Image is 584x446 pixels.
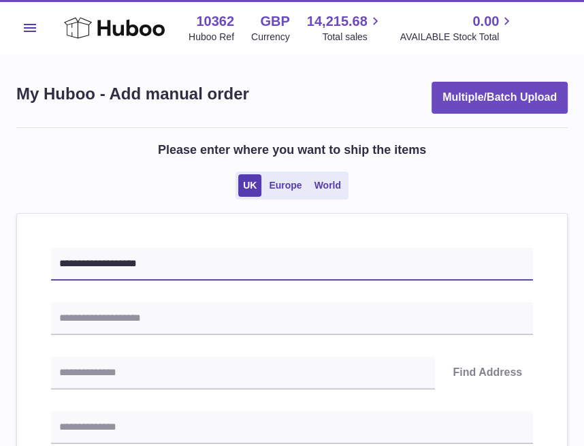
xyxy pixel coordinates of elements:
[196,12,234,31] strong: 10362
[432,82,568,114] button: Multiple/Batch Upload
[400,12,515,44] a: 0.00 AVAILABLE Stock Total
[16,83,249,105] h1: My Huboo - Add manual order
[323,31,383,44] span: Total sales
[260,12,289,31] strong: GBP
[310,174,346,197] a: World
[307,12,368,31] span: 14,215.68
[189,31,234,44] div: Huboo Ref
[472,12,499,31] span: 0.00
[251,31,290,44] div: Currency
[264,174,306,197] a: Europe
[158,142,426,158] h2: Please enter where you want to ship the items
[238,174,261,197] a: UK
[307,12,383,44] a: 14,215.68 Total sales
[400,31,515,44] span: AVAILABLE Stock Total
